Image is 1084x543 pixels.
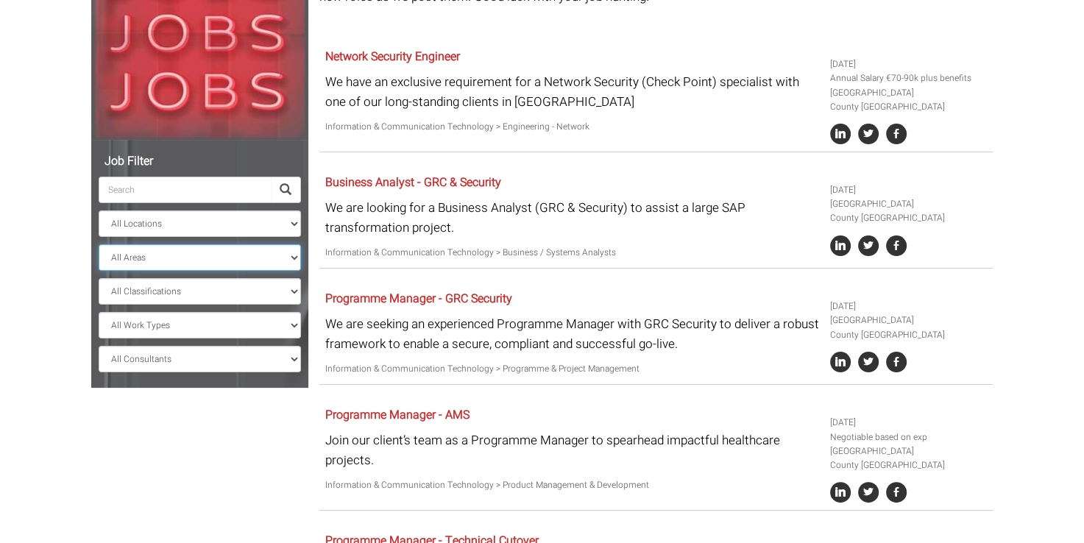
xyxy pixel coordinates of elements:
[830,197,988,225] li: [GEOGRAPHIC_DATA] County [GEOGRAPHIC_DATA]
[325,174,501,191] a: Business Analyst - GRC & Security
[99,155,301,168] h5: Job Filter
[325,120,819,134] p: Information & Communication Technology > Engineering - Network
[830,86,988,114] li: [GEOGRAPHIC_DATA] County [GEOGRAPHIC_DATA]
[830,313,988,341] li: [GEOGRAPHIC_DATA] County [GEOGRAPHIC_DATA]
[830,430,988,444] li: Negotiable based on exp
[325,478,819,492] p: Information & Communication Technology > Product Management & Development
[325,48,460,65] a: Network Security Engineer
[325,198,819,238] p: We are looking for a Business Analyst (GRC & Security) to assist a large SAP transformation project.
[830,71,988,85] li: Annual Salary €70-90k plus benefits
[325,314,819,354] p: We are seeking an experienced Programme Manager with GRC Security to deliver a robust framework t...
[830,444,988,472] li: [GEOGRAPHIC_DATA] County [GEOGRAPHIC_DATA]
[325,246,819,260] p: Information & Communication Technology > Business / Systems Analysts
[830,299,988,313] li: [DATE]
[325,406,470,424] a: Programme Manager - AMS
[830,416,988,430] li: [DATE]
[325,72,819,112] p: We have an exclusive requirement for a Network Security (Check Point) specialist with one of our ...
[830,183,988,197] li: [DATE]
[830,57,988,71] li: [DATE]
[99,177,271,203] input: Search
[325,362,819,376] p: Information & Communication Technology > Programme & Project Management
[325,430,819,470] p: Join our client’s team as a Programme Manager to spearhead impactful healthcare projects.
[325,290,512,308] a: Programme Manager - GRC Security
